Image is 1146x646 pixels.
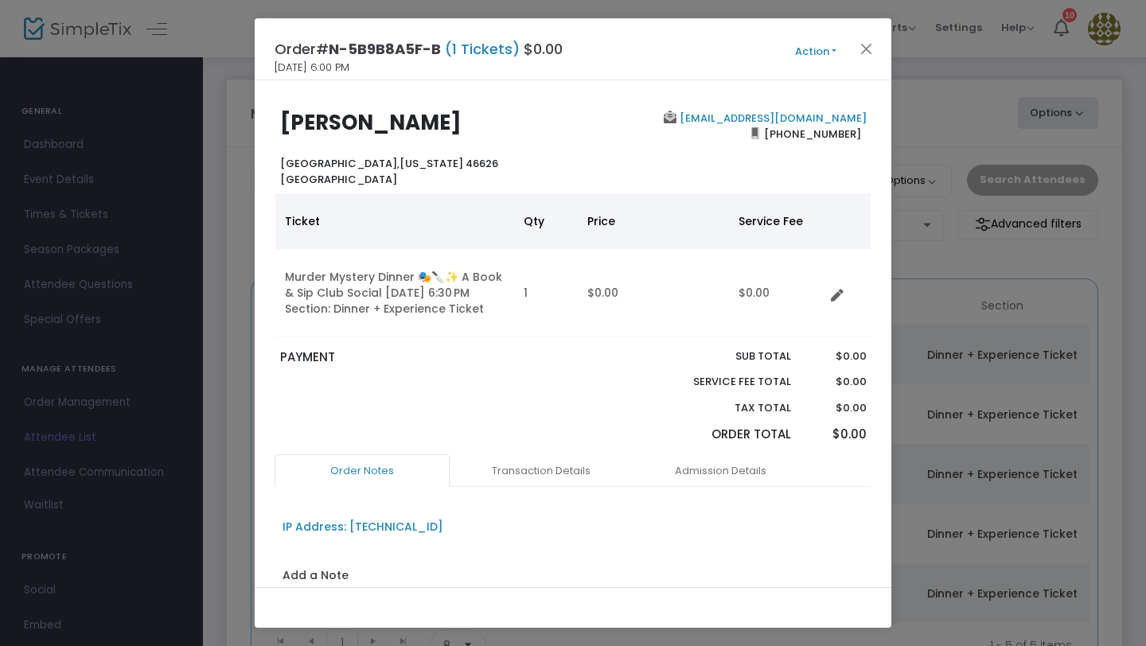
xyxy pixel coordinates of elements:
button: Action [768,43,863,60]
p: $0.00 [806,426,866,444]
p: Tax Total [656,400,791,416]
p: $0.00 [806,400,866,416]
span: N-5B9B8A5F-B [329,39,441,59]
p: Sub total [656,348,791,364]
a: Order Notes [275,454,450,488]
span: [GEOGRAPHIC_DATA], [280,156,400,171]
h4: Order# $0.00 [275,38,563,60]
span: [DATE] 6:00 PM [275,60,349,76]
td: Murder Mystery Dinner 🎭🔪✨ A Book & Sip Club Social [DATE] 6:30 PM Section: Dinner + Experience Ti... [275,249,514,337]
p: Order Total [656,426,791,444]
div: Data table [275,193,871,337]
p: Service Fee Total [656,374,791,390]
td: $0.00 [729,249,824,337]
td: $0.00 [578,249,729,337]
td: 1 [514,249,578,337]
span: (1 Tickets) [441,39,524,59]
label: Add a Note [283,567,349,588]
button: Close [856,38,877,59]
div: IP Address: [TECHNICAL_ID] [283,519,443,535]
p: PAYMENT [280,348,566,367]
a: [EMAIL_ADDRESS][DOMAIN_NAME] [676,111,867,126]
a: Transaction Details [454,454,629,488]
b: [PERSON_NAME] [280,108,462,137]
th: Qty [514,193,578,249]
span: [PHONE_NUMBER] [759,121,867,146]
th: Service Fee [729,193,824,249]
p: $0.00 [806,348,866,364]
a: Admission Details [633,454,808,488]
th: Ticket [275,193,514,249]
p: $0.00 [806,374,866,390]
b: [US_STATE] 46626 [GEOGRAPHIC_DATA] [280,156,498,187]
th: Price [578,193,729,249]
